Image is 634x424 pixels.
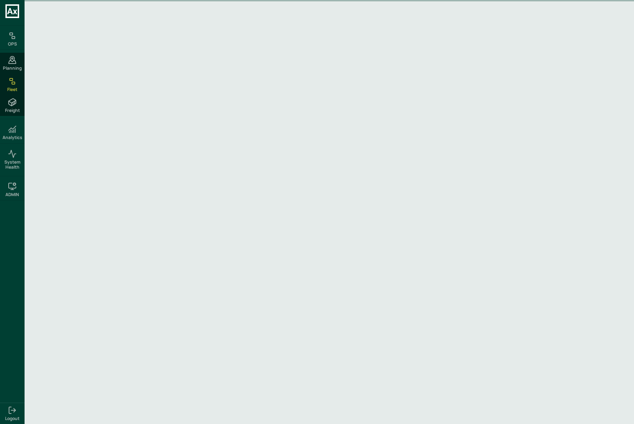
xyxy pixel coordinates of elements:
[1,160,23,170] span: System Health
[7,87,17,92] span: Fleet
[5,108,20,113] span: Freight
[3,66,22,71] span: Planning
[3,135,22,140] h6: Analytics
[5,416,19,421] span: Logout
[5,192,19,197] h6: ADMIN
[8,42,17,47] h6: OPS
